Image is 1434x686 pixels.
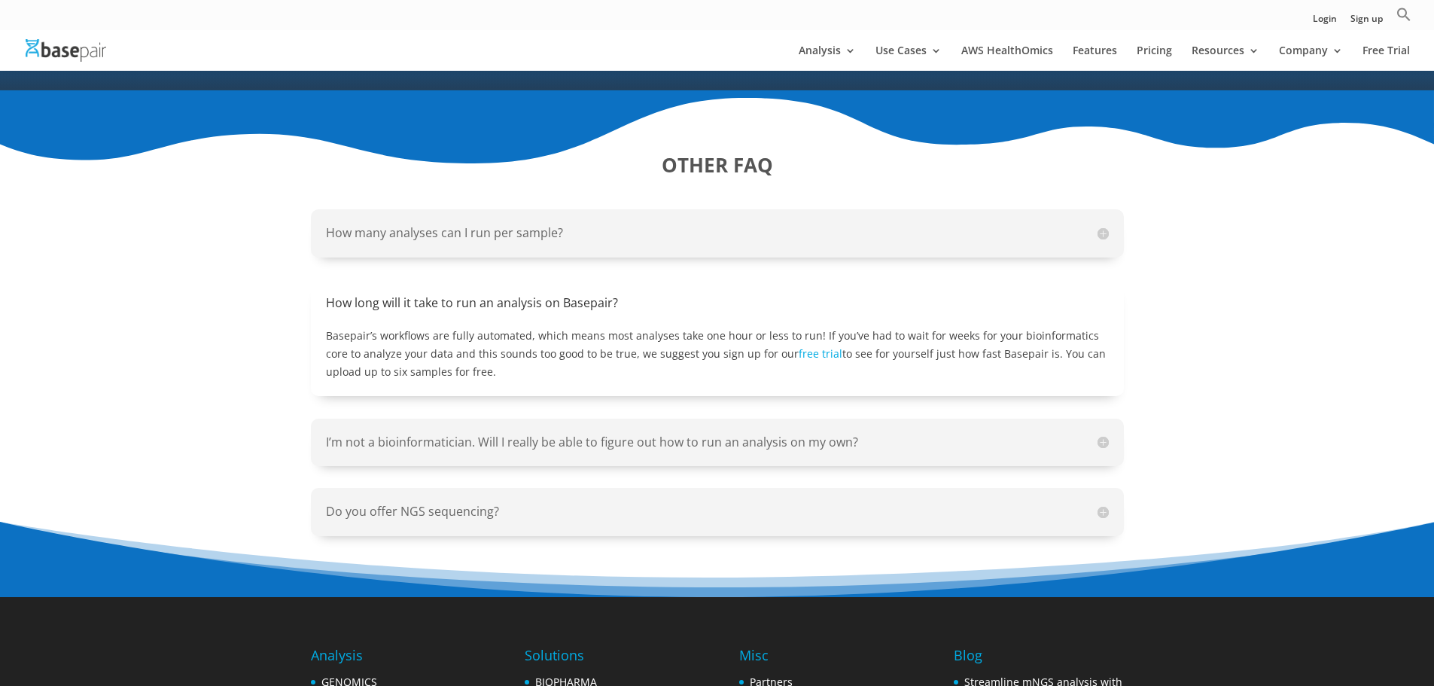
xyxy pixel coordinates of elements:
a: Company [1279,45,1343,71]
a: Analysis [799,45,856,71]
h5: I’m not a bioinformatician. Will I really be able to figure out how to run an analysis on my own? [326,434,1109,451]
h5: How many analyses can I run per sample? [326,224,1109,242]
iframe: Drift Widget Chat Controller [1359,611,1416,668]
h4: Analysis [311,645,467,672]
a: Pricing [1137,45,1172,71]
strong: OTHER FAQ [662,151,773,178]
h4: Misc [739,645,837,672]
iframe: Drift Widget Chat Window [1124,357,1425,620]
img: Basepair [26,39,106,61]
a: Free Trial [1362,45,1410,71]
svg: Search [1396,7,1411,22]
h4: Solutions [525,645,694,672]
a: Sign up [1350,14,1383,30]
a: Resources [1192,45,1259,71]
h4: Blog [954,645,1123,672]
h5: How long will it take to run an analysis on Basepair? [326,294,1109,312]
a: Search Icon Link [1396,7,1411,30]
a: Login [1313,14,1337,30]
span: Basepair’s workflows are fully automated, which means most analyses take one hour or less to run!... [326,328,1099,361]
a: AWS HealthOmics [961,45,1053,71]
a: Features [1073,45,1117,71]
a: Use Cases [875,45,942,71]
a: free trial [799,346,842,361]
h5: Do you offer NGS sequencing? [326,503,1109,520]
